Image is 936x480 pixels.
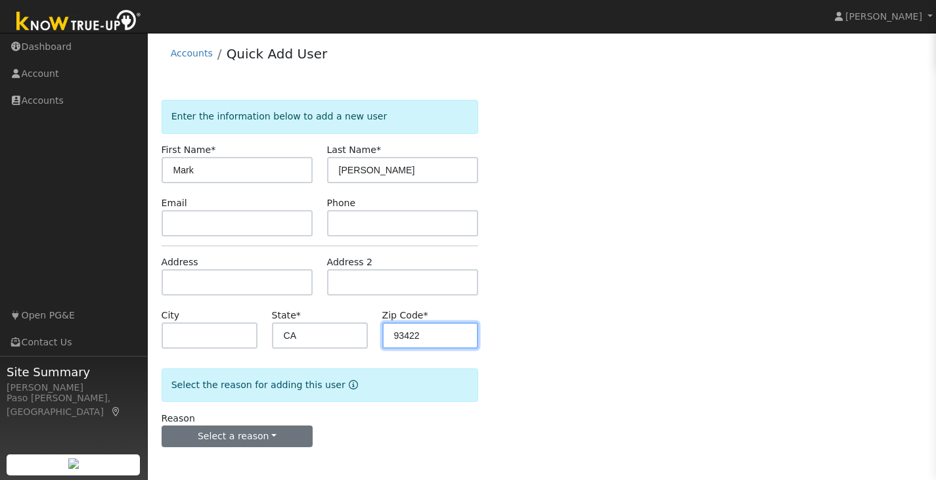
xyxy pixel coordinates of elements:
[327,255,373,269] label: Address 2
[272,309,301,322] label: State
[327,143,381,157] label: Last Name
[7,391,141,419] div: Paso [PERSON_NAME], [GEOGRAPHIC_DATA]
[296,310,301,320] span: Required
[376,144,381,155] span: Required
[162,425,313,448] button: Select a reason
[382,309,428,322] label: Zip Code
[162,412,195,425] label: Reason
[162,368,479,402] div: Select the reason for adding this user
[327,196,356,210] label: Phone
[345,380,358,390] a: Reason for new user
[110,406,122,417] a: Map
[7,381,141,395] div: [PERSON_NAME]
[162,100,479,133] div: Enter the information below to add a new user
[10,7,148,37] img: Know True-Up
[162,255,198,269] label: Address
[162,143,216,157] label: First Name
[424,310,428,320] span: Required
[211,144,215,155] span: Required
[162,196,187,210] label: Email
[845,11,922,22] span: [PERSON_NAME]
[227,46,328,62] a: Quick Add User
[162,309,180,322] label: City
[68,458,79,469] img: retrieve
[7,363,141,381] span: Site Summary
[171,48,213,58] a: Accounts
